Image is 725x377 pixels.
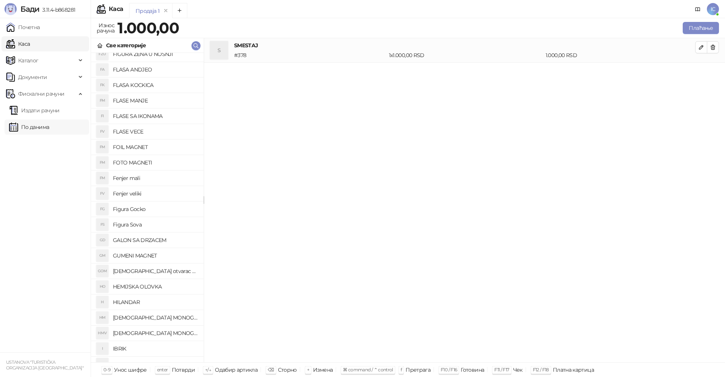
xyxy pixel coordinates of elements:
button: remove [161,8,171,14]
div: FM [96,141,108,153]
span: enter [157,367,168,372]
div: Чек [513,365,523,375]
div: Платна картица [553,365,594,375]
div: GM [96,250,108,262]
div: FZU [96,48,108,60]
h4: [DEMOGRAPHIC_DATA] MONOGRAM [113,312,197,324]
div: I [96,343,108,355]
div: HO [96,281,108,293]
span: + [307,367,309,372]
div: Све категорије [106,41,146,50]
h4: HEMIJSKA OLOVKA [113,281,197,293]
h4: SMESTAJ [234,41,695,50]
h4: HILANDAR [113,296,197,308]
button: Add tab [172,3,187,18]
div: FM [96,172,108,184]
div: FV [96,126,108,138]
div: Претрага [406,365,430,375]
div: FM [96,95,108,107]
h4: Fenjer veliki [113,188,197,200]
h4: Figura Sova [113,219,197,231]
div: FI [96,110,108,122]
div: HM [96,312,108,324]
span: F10 / F16 [441,367,457,372]
div: FK [96,79,108,91]
span: Каталог [18,53,39,68]
div: Сторно [278,365,297,375]
a: Почетна [6,20,40,35]
h4: FLASA KOCKICA [113,79,197,91]
div: FV [96,188,108,200]
div: S [210,41,228,59]
div: GD [96,234,108,246]
h4: IBRIK [113,343,197,355]
div: Каса [109,6,123,12]
div: # 378 [233,51,387,59]
div: 1 x 1.000,00 RSD [387,51,544,59]
div: 1.000,00 RSD [544,51,697,59]
span: 3.11.4-b868281 [39,6,75,13]
h4: GUMENI MAGNET [113,250,197,262]
a: По данима [9,119,49,135]
div: Продаја 1 [136,7,159,15]
h4: FOIL MAGNET [113,141,197,153]
h4: Figura Gocko [113,203,197,215]
h4: [DEMOGRAPHIC_DATA] MONOGRAM VECI [113,327,197,339]
h4: FLASE MANJE [113,95,197,107]
span: F11 / F17 [494,367,509,372]
h4: FLASE SA IKONAMA [113,110,197,122]
small: USTANOVA "TURISTIČKA ORGANIZACIJA [GEOGRAPHIC_DATA]" [6,360,83,371]
span: ⌫ [268,367,274,372]
span: Фискални рачуни [18,86,64,101]
h4: FLASA ANDJEO [113,64,197,76]
div: GOM [96,265,108,277]
div: FM [96,157,108,169]
h4: GALON SA DRZACEM [113,234,197,246]
div: Одабир артикла [215,365,258,375]
div: FA [96,64,108,76]
a: Издати рачуни [9,103,60,118]
h4: FOTO MAGNETI [113,157,197,169]
span: Документи [18,70,47,85]
span: IC [707,3,719,15]
span: f [401,367,402,372]
h4: Fenjer mali [113,172,197,184]
div: H [96,296,108,308]
h4: FLASE VECE [113,126,197,138]
div: Износ рачуна [95,20,116,36]
div: J [96,358,108,370]
div: Готовина [461,365,484,375]
span: ⌘ command / ⌃ control [343,367,393,372]
button: Плаћање [683,22,719,34]
h4: FIGURA ZENA U NOSNJI [113,48,197,60]
div: HMV [96,327,108,339]
h4: JOLY [113,358,197,370]
a: Документација [692,3,704,15]
span: Бади [20,5,39,14]
div: FG [96,203,108,215]
div: FS [96,219,108,231]
span: 0-9 [103,367,110,372]
div: Унос шифре [114,365,147,375]
a: Каса [6,36,30,51]
strong: 1.000,00 [117,19,179,37]
span: F12 / F18 [533,367,549,372]
h4: [DEMOGRAPHIC_DATA] otvarac magnet [113,265,197,277]
div: Измена [313,365,333,375]
div: Потврди [172,365,195,375]
span: ↑/↓ [205,367,211,372]
img: Logo [5,3,17,15]
div: grid [91,53,204,362]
